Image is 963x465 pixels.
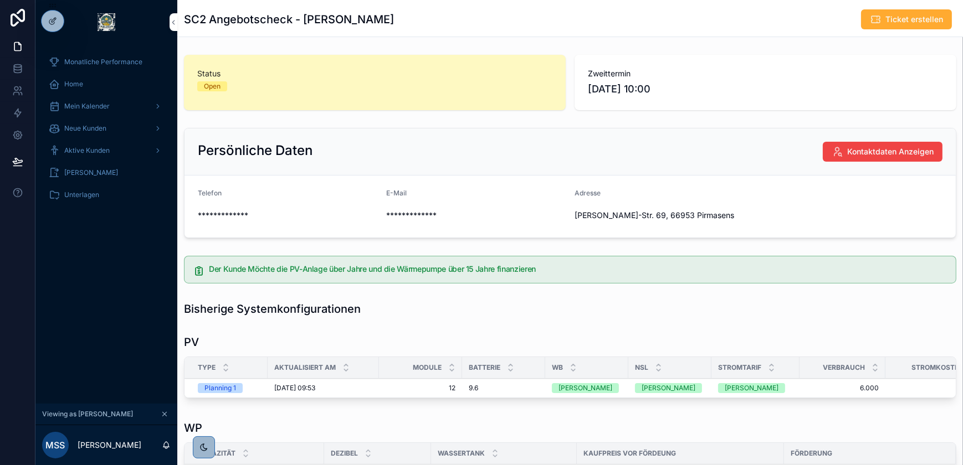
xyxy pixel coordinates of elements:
div: [PERSON_NAME] [725,383,778,393]
span: Adresse [575,189,601,197]
span: Wassertank [438,449,485,458]
span: Mein Kalender [64,102,110,111]
span: E-Mail [386,189,407,197]
span: Telefon [198,189,222,197]
div: Open [204,81,221,91]
span: Aktive Kunden [64,146,110,155]
p: [PERSON_NAME] [78,440,141,451]
span: Verbrauch [823,363,865,372]
a: Unterlagen [42,185,171,205]
span: Kapazität [198,449,235,458]
button: Ticket erstellen [861,9,952,29]
a: Aktive Kunden [42,141,171,161]
div: Planning 1 [204,383,236,393]
span: Viewing as [PERSON_NAME] [42,410,133,418]
span: 12 [386,384,455,392]
span: Kontaktdaten Anzeigen [847,146,934,157]
div: [PERSON_NAME] [559,383,612,393]
span: Aktualisiert am [274,363,336,372]
span: NSL [635,363,648,372]
div: [PERSON_NAME] [642,383,695,393]
span: Home [64,80,83,89]
span: [DATE] 09:53 [274,384,315,392]
span: [DATE] 10:00 [588,81,943,97]
span: Monatliche Performance [64,58,142,66]
span: Dezibel [331,449,358,458]
span: Neue Kunden [64,124,106,133]
span: Kaufpreis vor Fördeung [583,449,676,458]
a: Mein Kalender [42,96,171,116]
h1: PV [184,334,199,350]
span: Stromtarif [718,363,761,372]
span: WB [552,363,563,372]
span: Ticket erstellen [885,14,943,25]
span: 6.000 [806,384,879,392]
h1: WP [184,420,202,436]
span: Status [197,68,552,79]
a: [PERSON_NAME] [42,163,171,183]
span: [PERSON_NAME] [64,168,118,177]
span: [PERSON_NAME]-Str. 69, 66953 Pirmasens [575,210,754,221]
span: Unterlagen [64,190,99,199]
img: App logo [98,13,115,31]
span: Zweittermin [588,68,943,79]
span: Batterie [469,363,500,372]
button: Kontaktdaten Anzeigen [823,142,942,162]
div: scrollable content [35,44,177,219]
a: Monatliche Performance [42,52,171,72]
span: 9.6 [469,384,478,392]
h2: Persönliche Daten [198,142,313,159]
span: MSS [46,438,65,452]
a: Neue Kunden [42,118,171,138]
span: Förderung [791,449,832,458]
h1: SC2 Angebotscheck - [PERSON_NAME] [184,12,394,27]
span: Module [413,363,442,372]
h1: Bisherige Systemkonfigurationen [184,301,361,317]
span: Type [198,363,216,372]
h5: Der Kunde Möchte die PV-Anlage über Jahre und die Wärmepumpe über 15 Jahre finanzieren [209,265,947,273]
a: Home [42,74,171,94]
